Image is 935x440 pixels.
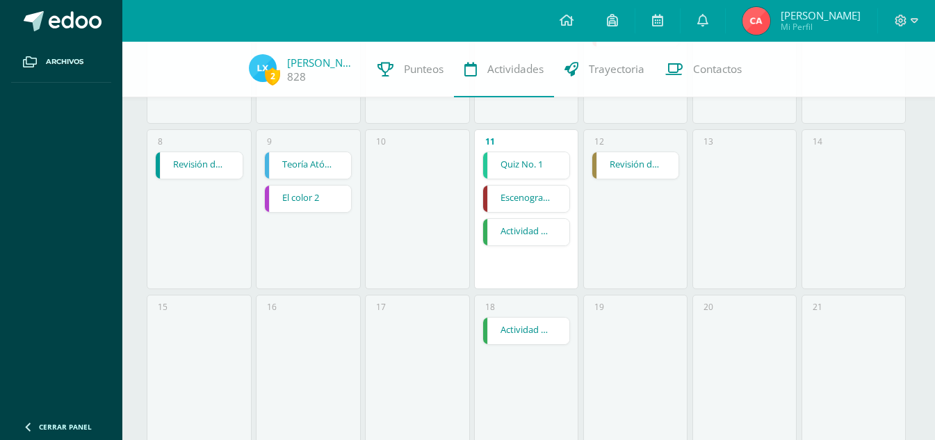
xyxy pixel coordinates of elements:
[704,136,713,147] div: 13
[589,62,644,76] span: Trayectoria
[487,62,544,76] span: Actividades
[267,301,277,313] div: 16
[592,152,678,179] a: Revisión de cuaderno
[594,136,604,147] div: 12
[594,301,604,313] div: 19
[813,136,822,147] div: 14
[483,318,569,344] a: Actividad #4 - Revisión de libro
[483,152,569,179] a: Quiz No. 1
[376,136,386,147] div: 10
[482,152,570,179] div: Quiz No. 1 | Tarea
[454,42,554,97] a: Actividades
[485,136,495,147] div: 11
[367,42,454,97] a: Punteos
[693,62,742,76] span: Contactos
[11,42,111,83] a: Archivos
[39,422,92,432] span: Cerrar panel
[249,54,277,82] img: 75cb532b133da654056792f56373dd9a.png
[158,301,168,313] div: 15
[376,301,386,313] div: 17
[554,42,655,97] a: Trayectoria
[482,185,570,213] div: Escenografía teatral | Tarea
[264,152,352,179] div: Teoría Atómica | Tarea
[158,136,163,147] div: 8
[404,62,444,76] span: Punteos
[265,67,280,85] span: 2
[483,219,569,245] a: Actividad #3 - Caigrafía
[704,301,713,313] div: 20
[267,136,272,147] div: 9
[655,42,752,97] a: Contactos
[592,152,679,179] div: Revisión de cuaderno | Tarea
[155,152,243,179] div: Revisión de cuaderno | Tarea
[287,56,357,70] a: [PERSON_NAME]
[287,70,306,84] a: 828
[156,152,242,179] a: Revisión de cuaderno
[46,56,83,67] span: Archivos
[264,185,352,213] div: El color 2 | Tarea
[485,301,495,313] div: 18
[482,218,570,246] div: Actividad #3 - Caigrafía | Tarea
[483,186,569,212] a: Escenografía teatral
[781,8,861,22] span: [PERSON_NAME]
[265,152,351,179] a: Teoría Atómica
[742,7,770,35] img: 0d7eb3150f5084fc53b5f0679e053a4d.png
[265,186,351,212] a: El color 2
[813,301,822,313] div: 21
[781,21,861,33] span: Mi Perfil
[482,317,570,345] div: Actividad #4 - Revisión de libro | Tarea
